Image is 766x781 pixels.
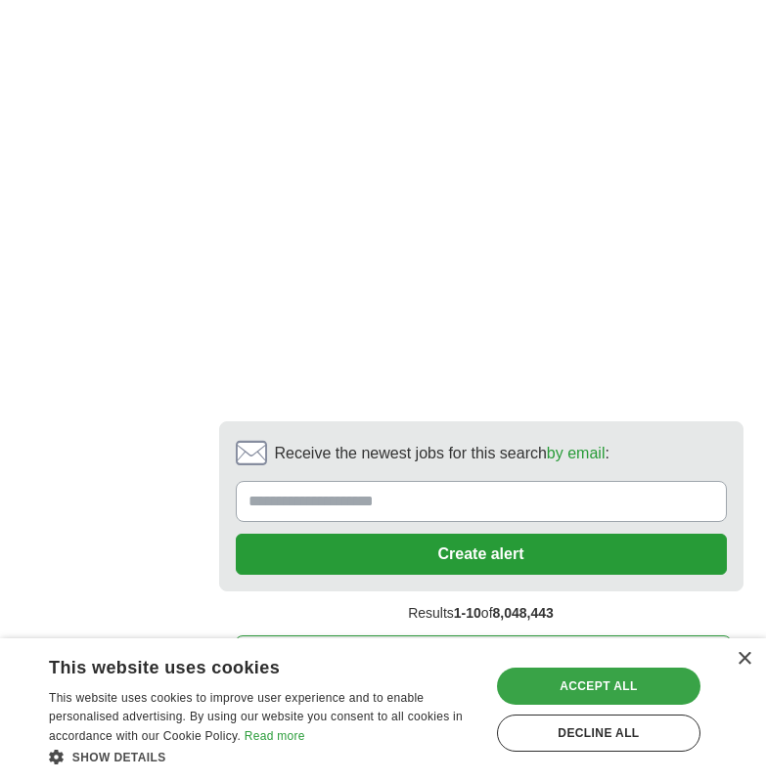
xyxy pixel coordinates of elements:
span: This website uses cookies to improve user experience and to enable personalised advertising. By u... [49,691,463,744]
div: Accept all [497,668,700,705]
a: next ❯ [235,635,732,676]
span: 1-10 [454,605,481,621]
a: by email [547,445,606,461]
div: This website uses cookies [49,650,428,679]
span: Show details [72,751,166,764]
span: Receive the newest jobs for this search : [275,442,609,465]
div: Show details [49,747,476,766]
button: Create alert [236,534,727,575]
a: Read more, opens a new window [245,729,305,743]
span: 8,048,443 [493,605,554,621]
div: Decline all [497,715,700,752]
div: Close [737,652,751,667]
div: Results of [219,591,743,635]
